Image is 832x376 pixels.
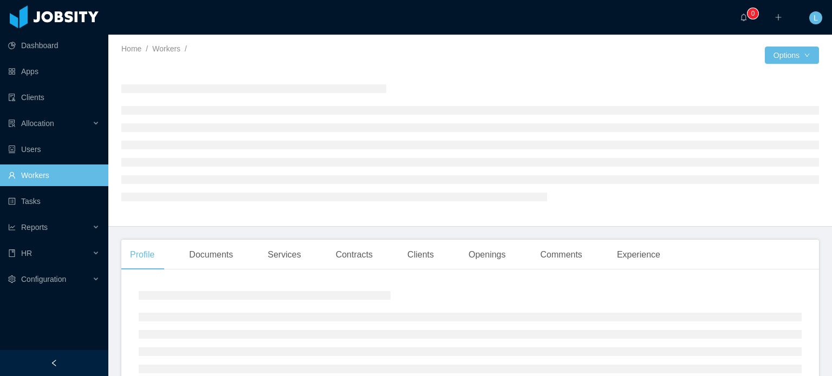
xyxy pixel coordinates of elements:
a: Workers [152,44,180,53]
div: Services [259,240,309,270]
div: Comments [532,240,591,270]
span: L [814,11,818,24]
div: Documents [180,240,242,270]
div: Contracts [327,240,381,270]
a: icon: robotUsers [8,138,100,160]
a: icon: appstoreApps [8,61,100,82]
a: icon: userWorkers [8,164,100,186]
i: icon: book [8,249,16,257]
span: Allocation [21,119,54,128]
a: icon: profileTasks [8,190,100,212]
i: icon: bell [740,14,747,21]
span: HR [21,249,32,258]
i: icon: setting [8,275,16,283]
i: icon: plus [775,14,782,21]
div: Experience [608,240,669,270]
span: / [185,44,187,53]
sup: 0 [747,8,758,19]
i: icon: solution [8,120,16,127]
a: icon: pie-chartDashboard [8,35,100,56]
span: Configuration [21,275,66,283]
div: Profile [121,240,163,270]
button: Optionsicon: down [765,47,819,64]
i: icon: line-chart [8,223,16,231]
span: Reports [21,223,48,232]
a: icon: auditClients [8,87,100,108]
div: Openings [460,240,515,270]
span: / [146,44,148,53]
div: Clients [399,240,443,270]
a: Home [121,44,141,53]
